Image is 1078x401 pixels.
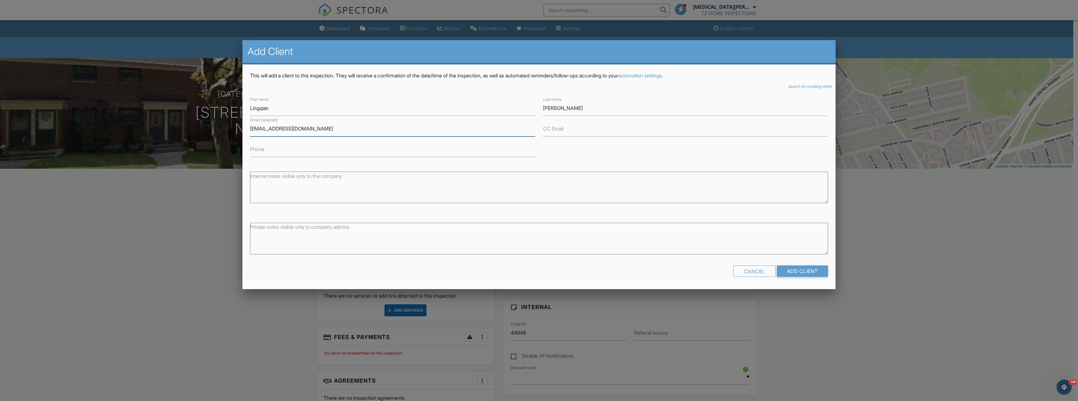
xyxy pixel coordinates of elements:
label: Internal notes visible only to the company [250,173,342,179]
label: Email (required) [250,117,278,123]
div: Cancel [733,265,776,277]
label: Last name [543,97,562,102]
label: First name [250,97,269,102]
a: search for existing client [789,84,832,89]
iframe: Intercom live chat [1057,380,1072,395]
a: automation settings [618,72,662,79]
label: Private notes visible only to company admins [250,223,349,230]
h2: Add Client [247,45,830,58]
label: Phone [250,146,265,153]
p: This will add a client to this inspection. They will receive a confirmation of the date/time of t... [250,72,828,79]
span: 10 [1069,380,1077,385]
input: Add Client [777,265,828,277]
label: CC Email [543,125,563,132]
